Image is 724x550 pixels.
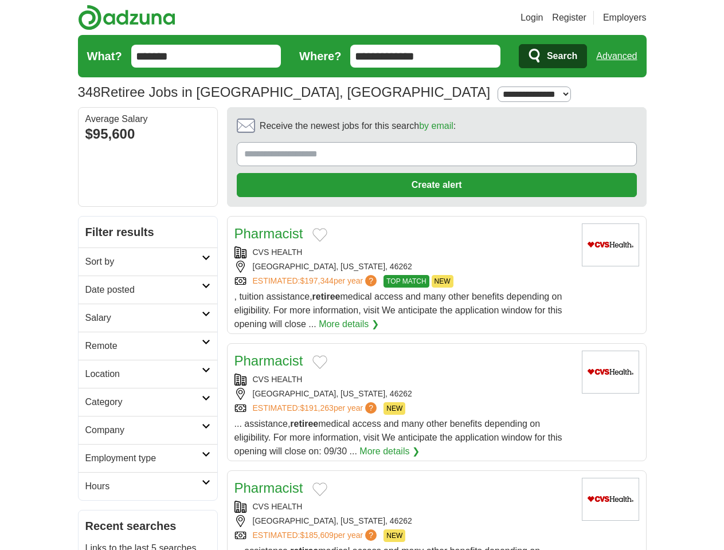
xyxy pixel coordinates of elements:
[365,275,377,286] span: ?
[79,247,217,276] a: Sort by
[78,5,175,30] img: Adzuna logo
[300,276,333,285] span: $197,344
[85,283,202,297] h2: Date posted
[85,115,210,124] div: Average Salary
[237,173,637,197] button: Create alert
[253,502,303,511] a: CVS HEALTH
[582,351,639,394] img: CVS Health logo
[85,367,202,381] h2: Location
[234,419,562,456] span: ... assistance, medical access and many other benefits depending on eligibility. For more informa...
[85,451,202,465] h2: Employment type
[234,226,303,241] a: Pharmacist
[79,444,217,472] a: Employment type
[383,529,405,542] span: NEW
[312,228,327,242] button: Add to favorite jobs
[78,84,491,100] h1: Retiree Jobs in [GEOGRAPHIC_DATA], [GEOGRAPHIC_DATA]
[85,124,210,144] div: $95,600
[552,11,586,25] a: Register
[78,82,101,103] span: 348
[234,388,573,400] div: [GEOGRAPHIC_DATA], [US_STATE], 46262
[365,529,377,541] span: ?
[253,275,379,288] a: ESTIMATED:$197,344per year?
[290,419,318,429] strong: retiree
[300,531,333,540] span: $185,609
[419,121,453,131] a: by email
[85,517,210,535] h2: Recent searches
[359,445,420,458] a: More details ❯
[519,44,587,68] button: Search
[79,472,217,500] a: Hours
[85,395,202,409] h2: Category
[79,276,217,304] a: Date posted
[253,375,303,384] a: CVS HEALTH
[79,217,217,247] h2: Filter results
[85,480,202,493] h2: Hours
[300,403,333,412] span: $191,263
[79,388,217,416] a: Category
[79,332,217,360] a: Remote
[234,480,303,496] a: Pharmacist
[253,247,303,257] a: CVS HEALTH
[87,48,122,65] label: What?
[582,223,639,266] img: CVS Health logo
[260,119,456,133] span: Receive the newest jobs for this search :
[79,304,217,332] a: Salary
[312,355,327,369] button: Add to favorite jobs
[547,45,577,68] span: Search
[85,255,202,269] h2: Sort by
[253,402,379,415] a: ESTIMATED:$191,263per year?
[383,275,429,288] span: TOP MATCH
[312,292,341,301] strong: retiree
[312,482,327,496] button: Add to favorite jobs
[85,423,202,437] h2: Company
[582,478,639,521] img: CVS Health logo
[79,416,217,444] a: Company
[234,292,562,329] span: , tuition assistance, medical access and many other benefits depending on eligibility. For more i...
[319,317,379,331] a: More details ❯
[299,48,341,65] label: Where?
[79,360,217,388] a: Location
[383,402,405,415] span: NEW
[596,45,637,68] a: Advanced
[234,515,573,527] div: [GEOGRAPHIC_DATA], [US_STATE], 46262
[234,261,573,273] div: [GEOGRAPHIC_DATA], [US_STATE], 46262
[603,11,647,25] a: Employers
[234,353,303,368] a: Pharmacist
[85,311,202,325] h2: Salary
[365,402,377,414] span: ?
[521,11,543,25] a: Login
[85,339,202,353] h2: Remote
[432,275,453,288] span: NEW
[253,529,379,542] a: ESTIMATED:$185,609per year?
